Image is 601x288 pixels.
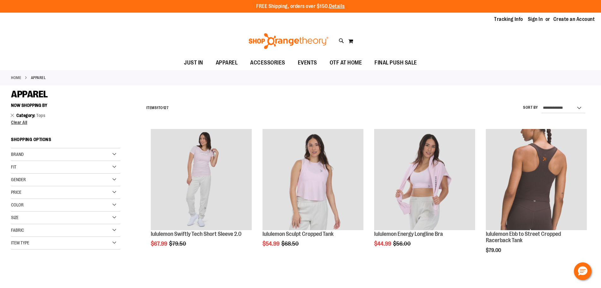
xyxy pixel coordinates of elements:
[330,56,362,70] span: OTF AT HOME
[151,129,252,231] a: lululemon Swiftly Tech Short Sleeve 2.0
[323,56,368,70] a: OTF AT HOME
[574,262,592,280] button: Hello, have a question? Let’s chat.
[11,120,27,125] span: Clear All
[281,241,300,247] span: $68.50
[11,152,24,157] span: Brand
[329,3,345,9] a: Details
[393,241,412,247] span: $56.00
[486,129,587,231] a: OTF lululemon Womens Ebb to Street Cropped Racerback Tank Brown
[248,33,329,49] img: Shop Orangetheory
[209,56,244,70] a: APPAREL
[374,129,475,230] img: lululemon Energy Longline Bra
[368,56,423,70] a: FINAL PUSH SALE
[262,231,333,237] a: lululemon Sculpt Cropped Tank
[169,241,187,247] span: $79.50
[298,56,317,70] span: EVENTS
[371,126,478,263] div: product
[11,202,24,207] span: Color
[148,126,255,263] div: product
[292,56,323,70] a: EVENTS
[553,16,595,23] a: Create an Account
[523,105,538,110] label: Sort By
[31,75,46,81] strong: APPAREL
[250,56,285,70] span: ACCESSORIES
[11,164,16,169] span: Fit
[486,231,561,243] a: lululemon Ebb to Street Cropped Racerback Tank
[11,75,21,81] a: Home
[36,113,45,118] span: Tops
[216,56,238,70] span: APPAREL
[151,129,252,230] img: lululemon Swiftly Tech Short Sleeve 2.0
[151,241,168,247] span: $67.99
[11,134,120,148] strong: Shopping Options
[374,129,475,231] a: lululemon Energy Longline Bra
[146,103,169,113] h2: Items to
[483,126,590,269] div: product
[244,56,292,70] a: ACCESSORIES
[151,231,242,237] a: lululemon Swiftly Tech Short Sleeve 2.0
[178,56,209,70] a: JUST IN
[11,215,19,220] span: Size
[163,106,169,110] span: 127
[262,241,280,247] span: $54.99
[262,129,363,230] img: lululemon Sculpt Cropped Tank
[256,3,345,10] p: FREE Shipping, orders over $150.
[374,56,417,70] span: FINAL PUSH SALE
[11,89,48,100] span: APPAREL
[374,231,443,237] a: lululemon Energy Longline Bra
[262,129,363,231] a: lululemon Sculpt Cropped Tank
[11,177,26,182] span: Gender
[486,129,587,230] img: OTF lululemon Womens Ebb to Street Cropped Racerback Tank Brown
[16,113,36,118] span: Category
[11,120,120,125] a: Clear All
[259,126,367,263] div: product
[11,228,24,233] span: Fabric
[11,240,29,245] span: Item Type
[11,100,50,111] button: Now Shopping by
[528,16,543,23] a: Sign In
[374,241,392,247] span: $44.99
[11,190,21,195] span: Price
[157,106,158,110] span: 1
[184,56,203,70] span: JUST IN
[486,248,502,253] span: $79.00
[494,16,523,23] a: Tracking Info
